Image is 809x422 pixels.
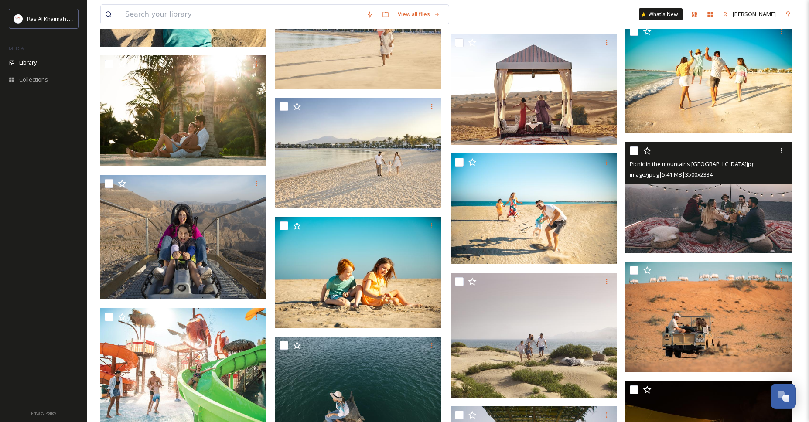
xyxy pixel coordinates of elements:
[451,34,617,145] img: 2T3A7771-Edit.tif
[275,98,441,208] img: 2T3A3477.tif
[625,262,792,372] img: Al wadi desert (2).jpg
[27,14,150,23] span: Ras Al Khaimah Tourism Development Authority
[14,14,23,23] img: Logo_RAKTDA_RGB-01.png
[100,175,266,299] img: Jais Sledder Jebel Jais RAK.jpg
[121,5,362,24] input: Search your library
[19,75,48,84] span: Collections
[625,142,792,253] img: Picnic in the mountains Jebel Jais.jpg
[733,10,776,18] span: [PERSON_NAME]
[31,407,56,418] a: Privacy Policy
[9,45,24,51] span: MEDIA
[100,55,266,166] img: DP - Couple - 2.jpg
[771,384,796,409] button: Open Chat
[639,8,683,20] a: What's New
[451,273,617,398] img: RAK Family Beach.tif
[625,23,792,133] img: _DSC0324.jpg
[393,6,444,23] a: View all files
[19,58,37,67] span: Library
[630,160,754,168] span: Picnic in the mountains [GEOGRAPHIC_DATA]jpg
[718,6,780,23] a: [PERSON_NAME]
[451,153,617,264] img: DP - Couple_-2.jpg
[31,410,56,416] span: Privacy Policy
[275,217,441,328] img: DP - Couple_-3.jpg
[630,170,713,178] span: image/jpeg | 5.41 MB | 3500 x 2334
